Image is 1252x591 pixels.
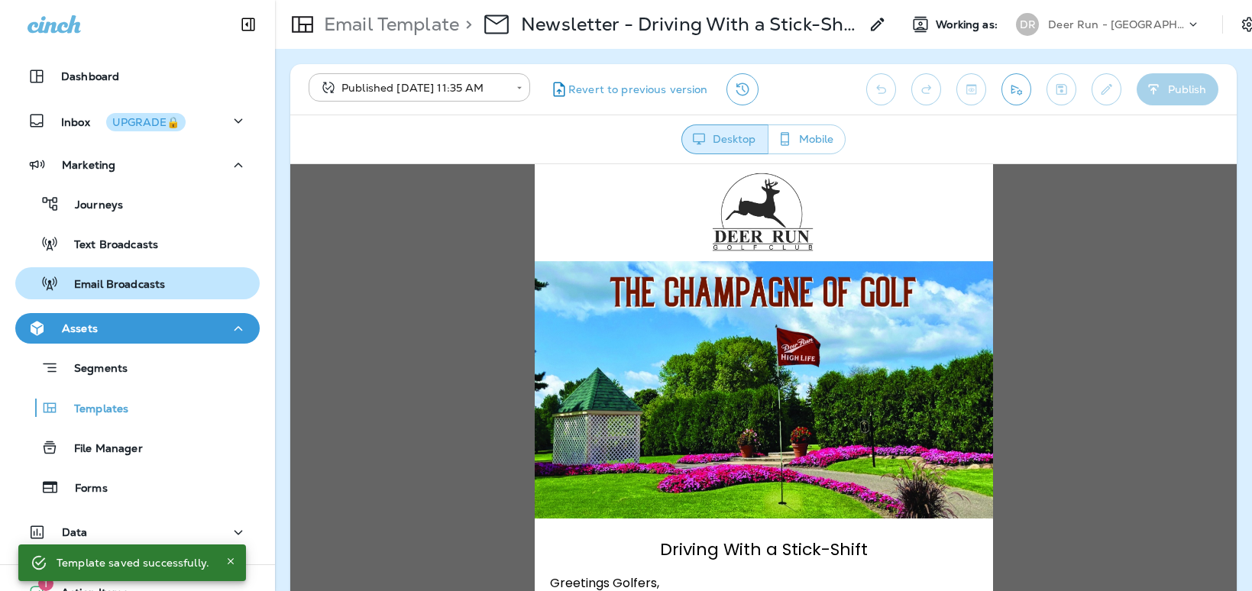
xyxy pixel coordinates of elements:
button: Collapse Sidebar [227,9,270,40]
img: deer-run-logo.jpg [419,8,527,89]
p: Newsletter - Driving With a Stick-Shift - 9/19 [521,13,859,36]
p: Templates [59,402,128,417]
p: Assets [62,322,98,334]
button: View Changelog [726,73,759,105]
div: UPGRADE🔒 [112,117,180,128]
button: Data [15,517,260,547]
button: File Manager [15,431,260,463]
button: Text Broadcasts [15,228,260,260]
p: File Manager [59,442,143,457]
img: Fore-Up-Ad-1200x675.jpg [244,97,703,354]
p: Journeys [60,199,123,213]
p: Dashboard [61,70,119,82]
span: Revert to previous version [568,82,708,97]
span: Driving With a Stick-Shift [370,373,577,397]
p: > [459,13,472,36]
p: Marketing [62,159,115,171]
span: 1 [38,576,53,591]
button: Journeys [15,188,260,220]
button: Segments [15,351,260,384]
button: Mobile [768,124,846,154]
div: Published [DATE] 11:35 AM [319,80,506,95]
button: UPGRADE🔒 [106,113,186,131]
button: InboxUPGRADE🔒 [15,105,260,136]
p: Segments [59,362,128,377]
p: Data [62,526,88,538]
p: Text Broadcasts [59,238,158,253]
button: Dashboard [15,61,260,92]
button: Templates [15,392,260,424]
p: Email Template [318,13,459,36]
button: Forms [15,471,260,503]
span: Played golf the other day with an old friend. Though we hadn’t seen each for a while … it was rel... [260,441,663,477]
p: Email Broadcasts [59,278,165,292]
button: Send test email [1001,73,1031,105]
div: Template saved successfully. [57,549,209,576]
button: Revert to previous version [542,73,714,105]
span: Working as: [936,18,1001,31]
button: Close [222,552,240,570]
button: Email Broadcasts [15,267,260,299]
button: Assets [15,313,260,344]
button: Desktop [681,124,768,154]
p: Inbox [61,113,186,129]
span: Greetings Golfers, [260,410,369,428]
div: DR [1016,13,1039,36]
p: Forms [60,482,108,496]
button: Marketing [15,150,260,180]
p: Deer Run - [GEOGRAPHIC_DATA] [1048,18,1186,31]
